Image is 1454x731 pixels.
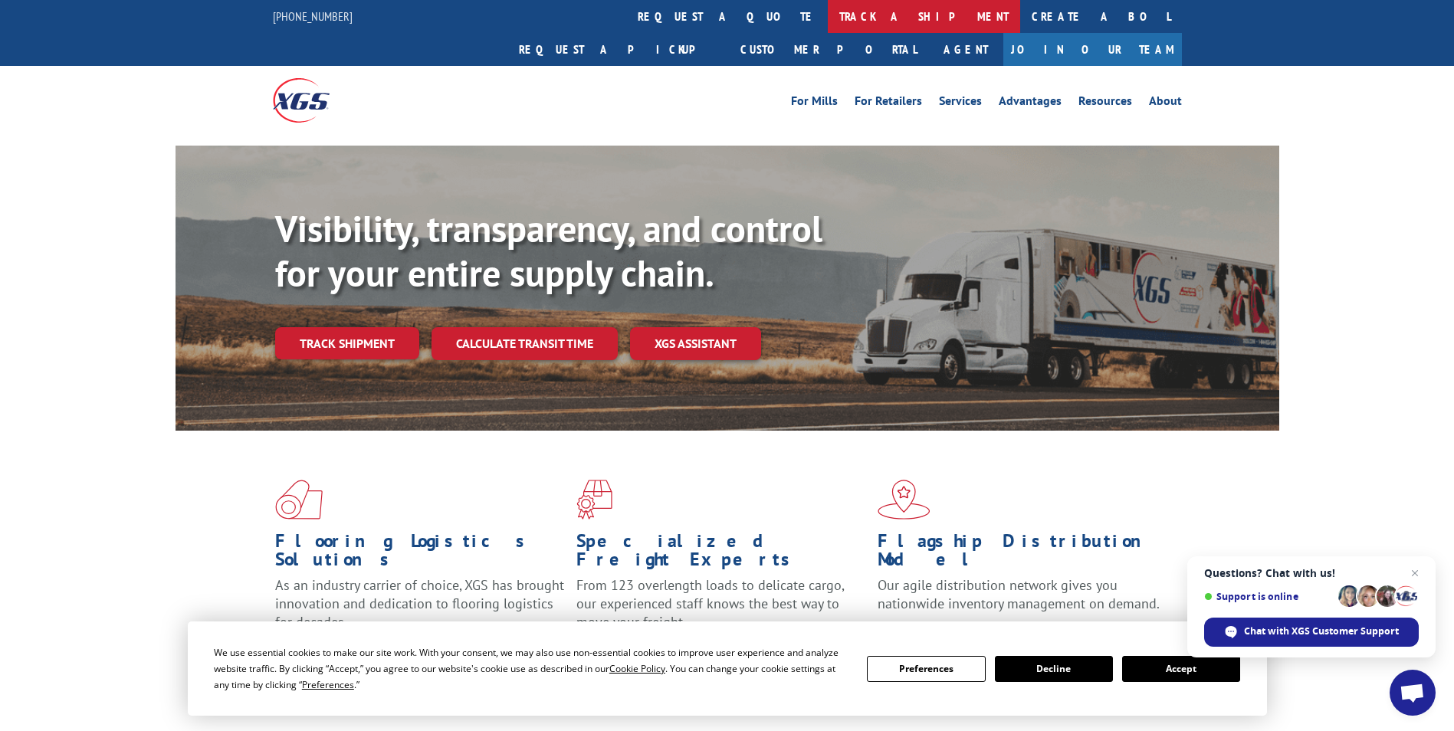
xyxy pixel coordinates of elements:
[1204,591,1333,602] span: Support is online
[214,644,848,693] div: We use essential cookies to make our site work. With your consent, we may also use non-essential ...
[878,532,1167,576] h1: Flagship Distribution Model
[729,33,928,66] a: Customer Portal
[576,532,866,576] h1: Specialized Freight Experts
[1390,670,1436,716] a: Open chat
[275,480,323,520] img: xgs-icon-total-supply-chain-intelligence-red
[878,576,1160,612] span: Our agile distribution network gives you nationwide inventory management on demand.
[275,576,564,631] span: As an industry carrier of choice, XGS has brought innovation and dedication to flooring logistics...
[1003,33,1182,66] a: Join Our Team
[275,205,822,297] b: Visibility, transparency, and control for your entire supply chain.
[188,621,1267,716] div: Cookie Consent Prompt
[609,662,665,675] span: Cookie Policy
[1244,624,1399,638] span: Chat with XGS Customer Support
[273,8,353,24] a: [PHONE_NUMBER]
[432,327,618,360] a: Calculate transit time
[999,95,1062,112] a: Advantages
[939,95,982,112] a: Services
[1204,618,1419,647] span: Chat with XGS Customer Support
[1122,656,1240,682] button: Accept
[1149,95,1182,112] a: About
[576,576,866,644] p: From 123 overlength loads to delicate cargo, our experienced staff knows the best way to move you...
[791,95,838,112] a: For Mills
[878,480,930,520] img: xgs-icon-flagship-distribution-model-red
[928,33,1003,66] a: Agent
[1204,567,1419,579] span: Questions? Chat with us!
[507,33,729,66] a: Request a pickup
[576,480,612,520] img: xgs-icon-focused-on-flooring-red
[302,678,354,691] span: Preferences
[995,656,1113,682] button: Decline
[867,656,985,682] button: Preferences
[1078,95,1132,112] a: Resources
[855,95,922,112] a: For Retailers
[630,327,761,360] a: XGS ASSISTANT
[275,532,565,576] h1: Flooring Logistics Solutions
[275,327,419,359] a: Track shipment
